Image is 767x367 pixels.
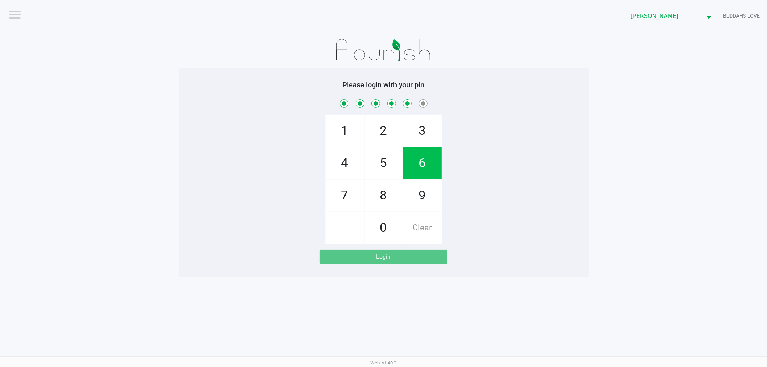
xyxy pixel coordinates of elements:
span: 6 [403,147,442,179]
span: 0 [365,212,403,244]
button: Select [702,8,716,24]
span: 4 [326,147,364,179]
span: 2 [365,115,403,147]
span: 8 [365,180,403,211]
span: 1 [326,115,364,147]
span: BUDDAHS-LOVE [723,12,760,20]
span: 3 [403,115,442,147]
span: 7 [326,180,364,211]
span: Clear [403,212,442,244]
span: 9 [403,180,442,211]
h5: Please login with your pin [184,81,583,89]
span: [PERSON_NAME] [631,12,698,20]
span: Web: v1.40.0 [371,360,397,366]
span: 5 [365,147,403,179]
